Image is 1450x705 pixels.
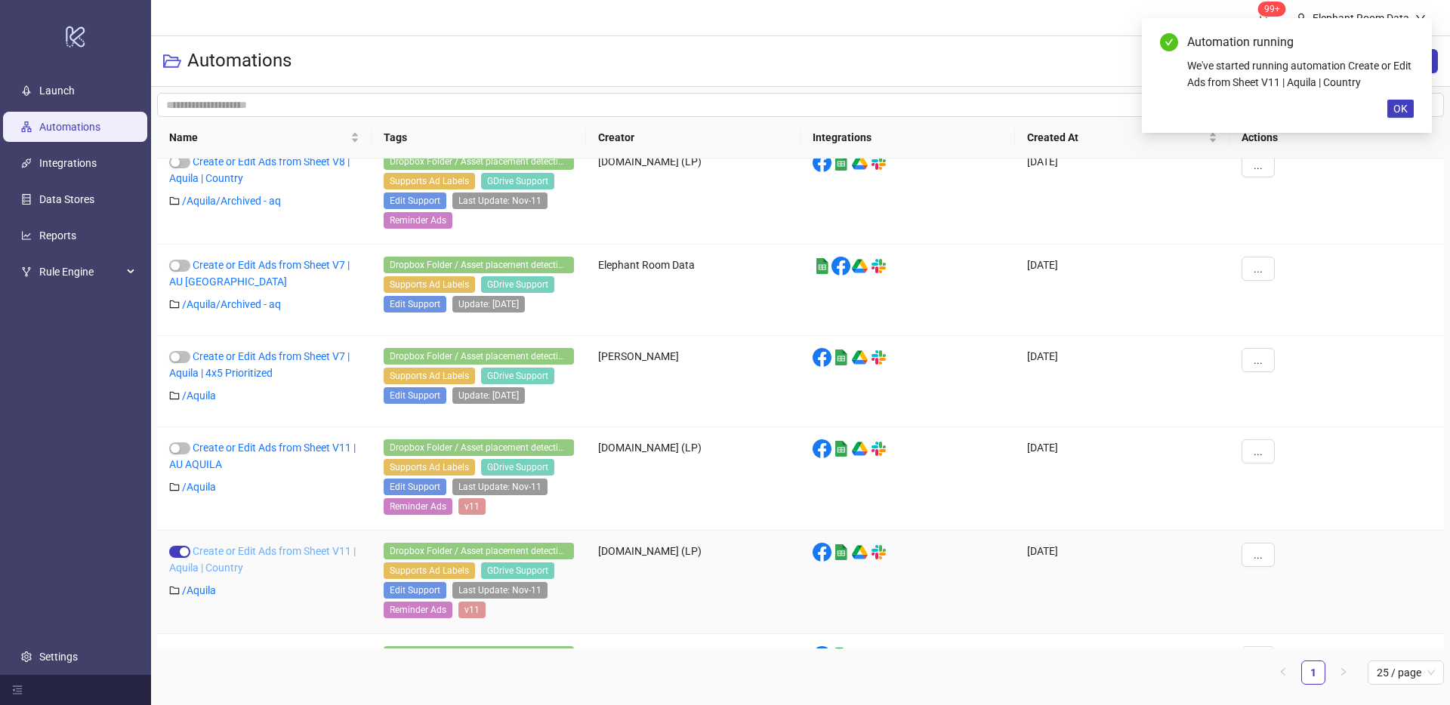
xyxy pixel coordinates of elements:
[384,498,452,515] span: Reminder Ads
[1015,141,1229,245] div: [DATE]
[39,229,76,242] a: Reports
[1368,660,1444,685] div: Page Size
[586,117,801,159] th: Creator
[458,498,486,515] span: v11
[384,439,574,456] span: Dropbox Folder / Asset placement detection
[1279,667,1288,676] span: left
[481,459,554,476] span: GDrive Support
[586,531,801,634] div: [DOMAIN_NAME] (LP)
[452,387,525,404] span: Update: 21-10-2024
[384,368,475,384] span: Supports Ad Labels
[169,350,350,379] a: Create or Edit Ads from Sheet V7 | Aquila | 4x5 Prioritized
[1254,263,1263,275] span: ...
[1027,129,1205,146] span: Created At
[384,192,446,209] span: Edit Support
[1331,660,1356,685] li: Next Page
[39,85,75,97] a: Launch
[384,276,475,293] span: Supports Ad Labels
[12,685,23,695] span: menu-fold
[21,266,32,277] span: fork
[169,390,180,401] span: folder
[586,141,801,245] div: [DOMAIN_NAME] (LP)
[458,602,486,618] span: v11
[384,582,446,599] span: Edit Support
[1271,660,1295,685] li: Previous Page
[1397,33,1414,50] a: Close
[1271,660,1295,685] button: left
[384,602,452,618] span: Reminder Ads
[39,121,100,133] a: Automations
[39,257,122,287] span: Rule Engine
[384,387,446,404] span: Edit Support
[182,481,216,493] a: /Aquila
[586,427,801,531] div: [DOMAIN_NAME] (LP)
[169,482,180,492] span: folder
[1301,660,1325,685] li: 1
[169,442,356,470] a: Create or Edit Ads from Sheet V11 | AU AQUILA
[1187,33,1414,51] div: Automation running
[1254,354,1263,366] span: ...
[1377,661,1435,684] span: 25 / page
[1254,159,1263,171] span: ...
[1258,2,1286,17] sup: 1766
[169,299,180,309] span: folder
[384,348,574,365] span: Dropbox Folder / Asset placement detection
[1393,103,1408,115] span: OK
[169,545,356,574] a: Create or Edit Ads from Sheet V11 | Aquila | Country
[384,212,452,229] span: Reminder Ads
[1015,427,1229,531] div: [DATE]
[1296,13,1307,23] span: user
[384,296,446,312] span: Edit Support
[1242,543,1275,567] button: ...
[452,192,548,209] span: Last Update: Nov-11
[169,259,350,288] a: Create or Edit Ads from Sheet V7 | AU [GEOGRAPHIC_DATA]
[1242,348,1275,372] button: ...
[384,646,574,663] span: Dropbox Folder / Asset placement detection
[1254,549,1263,561] span: ...
[1160,33,1178,51] span: check-circle
[384,479,446,495] span: Edit Support
[452,582,548,599] span: Last Update: Nov-11
[169,195,180,206] span: folder
[481,368,554,384] span: GDrive Support
[1015,245,1229,336] div: [DATE]
[481,276,554,293] span: GDrive Support
[169,585,180,596] span: folder
[1415,13,1426,23] span: down
[586,245,801,336] div: Elephant Room Data
[586,336,801,427] div: [PERSON_NAME]
[1254,445,1263,457] span: ...
[1302,661,1325,684] a: 1
[39,157,97,169] a: Integrations
[1339,667,1348,676] span: right
[163,52,181,70] span: folder-open
[1015,531,1229,634] div: [DATE]
[452,296,525,312] span: Update: 21-10-2024
[1387,100,1414,118] button: OK
[384,173,475,189] span: Supports Ad Labels
[182,195,281,207] a: /Aquila/Archived - aq
[39,193,94,205] a: Data Stores
[384,562,475,579] span: Supports Ad Labels
[801,117,1015,159] th: Integrations
[1242,153,1275,177] button: ...
[1015,336,1229,427] div: [DATE]
[481,562,554,579] span: GDrive Support
[1015,117,1229,159] th: Created At
[182,584,216,596] a: /Aquila
[372,117,586,159] th: Tags
[1187,57,1414,91] div: We've started running automation Create or Edit Ads from Sheet V11 | Aquila | Country
[157,117,372,159] th: Name
[481,173,554,189] span: GDrive Support
[182,389,216,402] a: /Aquila
[452,479,548,495] span: Last Update: Nov-11
[1307,10,1415,26] div: Elephant Room Data
[384,153,574,170] span: Dropbox Folder / Asset placement detection
[384,257,574,273] span: Dropbox Folder / Asset placement detection
[1331,660,1356,685] button: right
[384,459,475,476] span: Supports Ad Labels
[182,298,281,310] a: /Aquila/Archived - aq
[169,129,347,146] span: Name
[1242,257,1275,281] button: ...
[187,49,292,73] h3: Automations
